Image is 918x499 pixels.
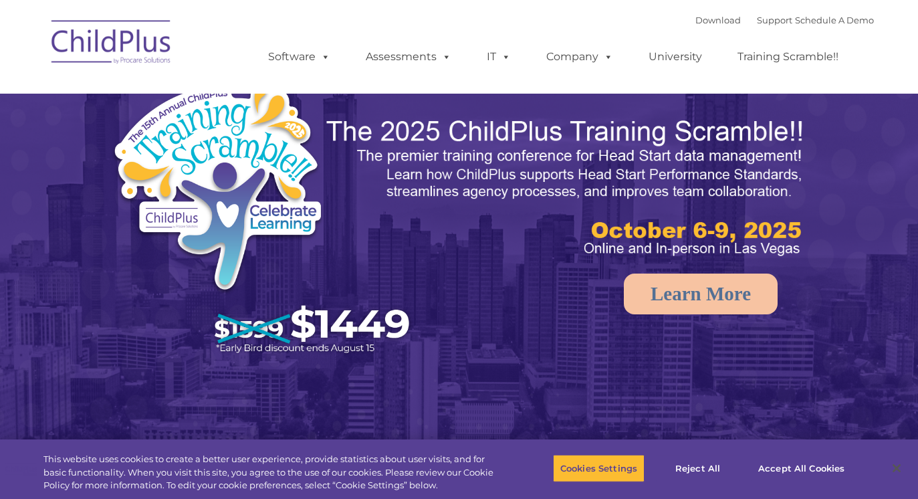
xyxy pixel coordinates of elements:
[724,43,852,70] a: Training Scramble!!
[695,15,874,25] font: |
[255,43,344,70] a: Software
[795,15,874,25] a: Schedule A Demo
[882,454,911,483] button: Close
[186,88,227,98] span: Last name
[624,274,778,314] a: Learn More
[635,43,715,70] a: University
[656,454,739,482] button: Reject All
[695,15,741,25] a: Download
[352,43,465,70] a: Assessments
[473,43,524,70] a: IT
[45,11,179,78] img: ChildPlus by Procare Solutions
[43,453,505,492] div: This website uses cookies to create a better user experience, provide statistics about user visit...
[757,15,792,25] a: Support
[533,43,626,70] a: Company
[186,143,243,153] span: Phone number
[553,454,645,482] button: Cookies Settings
[751,454,852,482] button: Accept All Cookies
